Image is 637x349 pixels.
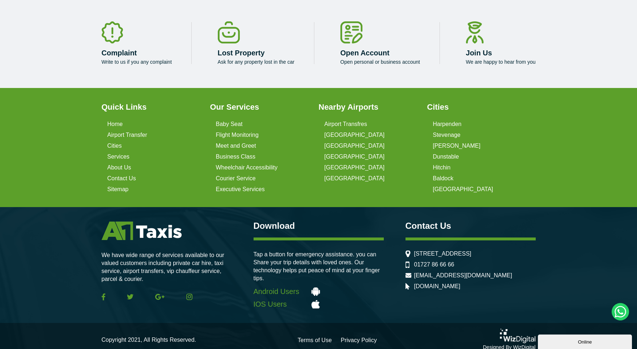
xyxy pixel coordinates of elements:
[427,102,527,112] h3: Cities
[216,121,243,127] a: Baby Seat
[216,143,256,149] a: Meet and Greet
[107,154,129,160] a: Services
[405,251,536,257] li: [STREET_ADDRESS]
[102,21,123,43] img: Complaint Icon
[500,329,535,343] img: Wiz Digital
[414,272,512,279] a: [EMAIL_ADDRESS][DOMAIN_NAME]
[433,154,459,160] a: Dunstable
[186,294,192,300] img: Instagram
[102,49,137,57] a: Complaint
[218,49,265,57] a: Lost Property
[254,287,384,296] a: Android Users
[466,49,492,57] a: Join Us
[155,294,165,300] img: Google Plus
[340,59,420,65] p: Open personal or business account
[466,59,536,65] p: We are happy to hear from you
[254,251,384,282] p: Tap a button for emergency assistance. you can Share your trip details with loved ones. Our techn...
[102,251,232,283] p: We have wide range of services available to our valued customers including private car hire, taxi...
[254,222,384,230] h3: Download
[414,283,460,290] a: [DOMAIN_NAME]
[433,186,493,193] a: [GEOGRAPHIC_DATA]
[102,293,105,300] img: Facebook
[466,21,484,43] img: Join Us Icon
[340,49,390,57] a: Open Account
[433,175,454,182] a: Baldock
[107,121,123,127] a: Home
[324,132,385,138] a: [GEOGRAPHIC_DATA]
[216,132,259,138] a: Flight Monitoring
[216,164,278,171] a: Wheelchair Accessibility
[324,143,385,149] a: [GEOGRAPHIC_DATA]
[102,59,172,65] p: Write to us if you any complaint
[324,164,385,171] a: [GEOGRAPHIC_DATA]
[405,222,536,230] h3: Contact Us
[216,186,265,193] a: Executive Services
[340,21,362,43] img: Open Account Icon
[216,154,255,160] a: Business Class
[107,132,147,138] a: Airport Transfer
[414,261,454,268] a: 01727 86 66 66
[433,132,461,138] a: Stevenage
[319,102,419,112] h3: Nearby Airports
[218,21,240,43] img: Lost Property Icon
[107,143,122,149] a: Cities
[433,121,462,127] a: Harpenden
[298,337,332,343] a: Terms of Use
[324,175,385,182] a: [GEOGRAPHIC_DATA]
[102,102,201,112] h3: Quick Links
[218,59,294,65] p: Ask for any property lost in the car
[210,102,310,112] h3: Our Services
[324,154,385,160] a: [GEOGRAPHIC_DATA]
[107,175,136,182] a: Contact Us
[341,337,377,343] a: Privacy Policy
[107,186,129,193] a: Sitemap
[102,336,196,344] p: Copyright 2021, All Rights Reserved.
[107,164,131,171] a: About Us
[254,300,384,308] a: IOS Users
[538,333,633,349] iframe: chat widget
[324,121,367,127] a: Airport Transfres
[433,143,481,149] a: [PERSON_NAME]
[433,164,451,171] a: Hitchin
[102,222,182,240] img: A1 Taxis St Albans
[127,294,133,299] img: Twitter
[216,175,256,182] a: Courier Service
